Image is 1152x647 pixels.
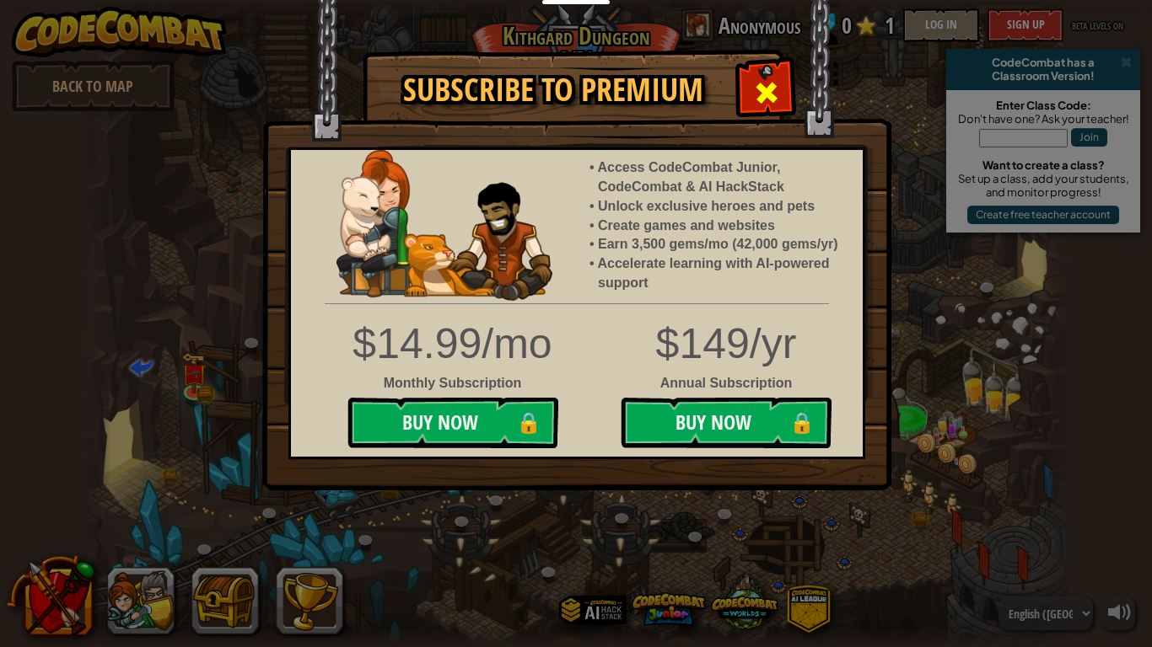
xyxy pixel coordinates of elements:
div: $149/yr [278,314,875,374]
div: Monthly Subscription [341,374,564,393]
div: Annual Subscription [278,374,875,393]
li: Access CodeCombat Junior, CodeCombat & AI HackStack [598,158,846,197]
button: Buy Now🔒 [621,398,832,448]
h1: Subscribe to Premium [380,72,726,108]
li: Accelerate learning with AI-powered support [598,254,846,293]
button: Buy Now🔒 [347,398,558,448]
li: Earn 3,500 gems/mo (42,000 gems/yr) [598,235,846,254]
li: Create games and websites [598,217,846,236]
img: anya-and-nando-pet.webp [336,150,552,301]
li: Unlock exclusive heroes and pets [598,197,846,217]
div: $14.99/mo [341,314,564,374]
